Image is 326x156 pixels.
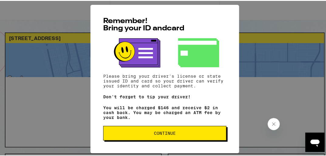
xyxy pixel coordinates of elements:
span: Continue [154,130,176,134]
iframe: Close message [268,117,280,129]
p: Please bring your driver's license or state issued ID and card so your driver can verify your ide... [103,73,226,87]
p: Don't forget to tip your driver! [103,93,226,98]
span: Hi. Need any help? [4,4,44,9]
button: Continue [103,125,226,140]
p: You will be charged $146 and receive $2 in cash back. You may be charged an ATM fee by your bank. [103,104,226,119]
iframe: Button to launch messaging window [305,132,325,151]
span: Remember! Bring your ID and card [103,17,184,31]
